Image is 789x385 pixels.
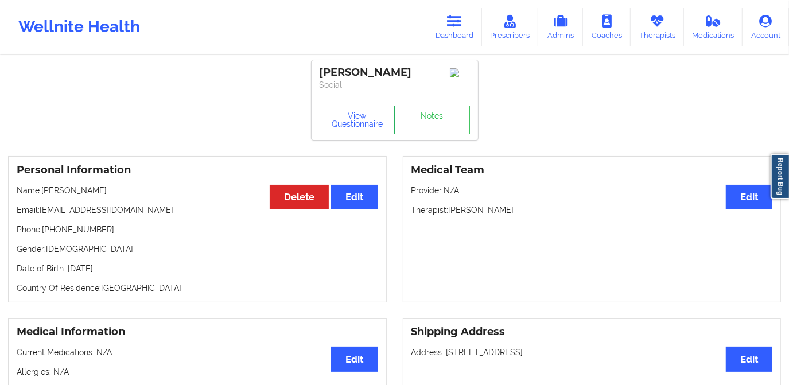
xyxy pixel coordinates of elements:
[17,185,378,196] p: Name: [PERSON_NAME]
[411,164,773,177] h3: Medical Team
[17,164,378,177] h3: Personal Information
[743,8,789,46] a: Account
[482,8,539,46] a: Prescribers
[684,8,743,46] a: Medications
[583,8,631,46] a: Coaches
[726,185,772,209] button: Edit
[320,106,395,134] button: View Questionnaire
[17,263,378,274] p: Date of Birth: [DATE]
[427,8,482,46] a: Dashboard
[331,347,378,371] button: Edit
[17,366,378,378] p: Allergies: N/A
[17,243,378,255] p: Gender: [DEMOGRAPHIC_DATA]
[17,224,378,235] p: Phone: [PHONE_NUMBER]
[270,185,329,209] button: Delete
[394,106,470,134] a: Notes
[320,79,470,91] p: Social
[450,68,470,77] img: Image%2Fplaceholer-image.png
[411,325,773,339] h3: Shipping Address
[17,347,378,358] p: Current Medications: N/A
[331,185,378,209] button: Edit
[411,347,773,358] p: Address: [STREET_ADDRESS]
[631,8,684,46] a: Therapists
[17,282,378,294] p: Country Of Residence: [GEOGRAPHIC_DATA]
[538,8,583,46] a: Admins
[17,325,378,339] h3: Medical Information
[411,204,773,216] p: Therapist: [PERSON_NAME]
[320,66,470,79] div: [PERSON_NAME]
[17,204,378,216] p: Email: [EMAIL_ADDRESS][DOMAIN_NAME]
[411,185,773,196] p: Provider: N/A
[726,347,772,371] button: Edit
[771,154,789,199] a: Report Bug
